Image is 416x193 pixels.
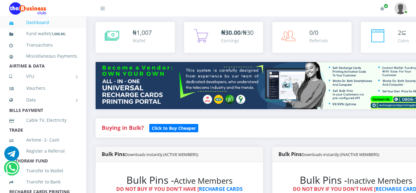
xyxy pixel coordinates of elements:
[133,37,152,44] div: Wallet
[309,37,328,44] div: Referrals
[9,27,77,41] a: Fund wallet[1,006.86]
[384,4,388,8] span: Renew/Upgrade Subscription
[9,144,77,158] a: Register a Referral
[347,175,412,186] small: Inactive Members
[380,6,385,11] i: Renew/Upgrade Subscription
[398,37,409,44] div: Coins
[9,81,77,95] a: Vouchers
[9,133,77,147] a: Airtime -2- Cash
[102,151,198,158] strong: Bulk Pins
[9,69,77,84] a: VTU
[50,31,66,36] small: [ ]
[302,152,379,157] small: Downloads instantly (INACTIVE MEMBERS)
[133,28,152,37] div: ₦
[309,28,318,37] span: 0/0
[221,28,253,37] span: /₦30
[398,28,409,37] div: ⊆
[398,28,401,37] span: 2
[184,22,263,53] a: ₦30.00/₦30 Earnings
[9,49,77,63] a: Miscellaneous Payments
[394,2,407,14] img: User
[272,22,352,53] a: 0/0 Referrals
[9,38,77,52] a: Transactions
[152,125,196,131] b: Click to Buy Cheaper
[149,124,198,131] a: Click to Buy Cheaper
[125,152,198,157] small: Downloads instantly (ACTIVE MEMBERS)
[221,28,241,37] b: ₦30.00
[6,165,18,175] a: Chat for support
[278,151,379,158] strong: Bulk Pins
[102,124,144,131] strong: Buying in Bulk?
[9,2,46,15] img: Logo
[9,164,77,178] a: Transfer to Wallet
[137,28,152,37] span: 1,007
[96,22,175,53] a: ₦1,007 Wallet
[108,174,251,186] h2: Bulk Pins -
[9,92,77,108] a: Data
[51,31,64,36] b: 1,006.86
[4,151,19,161] a: Chat for support
[221,37,253,44] div: Earnings
[9,175,77,189] a: Transfer to Bank
[9,15,77,30] a: Dashboard
[174,175,233,186] small: Active Members
[9,113,77,127] a: Cable TV, Electricity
